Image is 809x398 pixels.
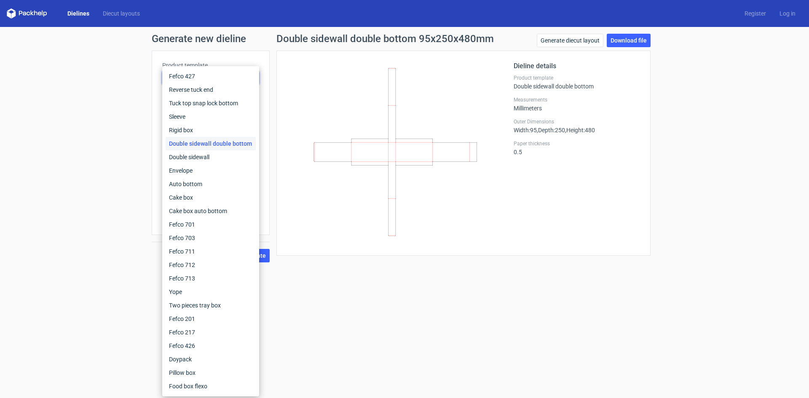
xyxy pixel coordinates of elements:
[166,258,256,272] div: Fefco 712
[514,118,640,125] label: Outer Dimensions
[166,245,256,258] div: Fefco 711
[166,204,256,218] div: Cake box auto bottom
[537,34,603,47] a: Generate diecut layout
[537,127,565,134] span: , Depth : 250
[514,96,640,103] label: Measurements
[166,285,256,299] div: Yope
[166,312,256,326] div: Fefco 201
[166,123,256,137] div: Rigid box
[166,177,256,191] div: Auto bottom
[514,127,537,134] span: Width : 95
[514,61,640,71] h2: Dieline details
[166,366,256,379] div: Pillow box
[514,96,640,112] div: Millimeters
[152,34,657,44] h1: Generate new dieline
[162,61,259,69] label: Product template
[166,96,256,110] div: Tuck top snap lock bottom
[166,218,256,231] div: Fefco 701
[514,75,640,90] div: Double sidewall double bottom
[166,164,256,177] div: Envelope
[514,140,640,147] label: Paper thickness
[514,75,640,81] label: Product template
[166,83,256,96] div: Reverse tuck end
[166,379,256,393] div: Food box flexo
[565,127,595,134] span: , Height : 480
[166,191,256,204] div: Cake box
[738,9,773,18] a: Register
[166,69,256,83] div: Fefco 427
[607,34,651,47] a: Download file
[166,339,256,353] div: Fefco 426
[96,9,147,18] a: Diecut layouts
[61,9,96,18] a: Dielines
[166,326,256,339] div: Fefco 217
[166,353,256,366] div: Doypack
[514,140,640,155] div: 0.5
[166,231,256,245] div: Fefco 703
[166,110,256,123] div: Sleeve
[166,299,256,312] div: Two pieces tray box
[166,137,256,150] div: Double sidewall double bottom
[276,34,494,44] h1: Double sidewall double bottom 95x250x480mm
[773,9,802,18] a: Log in
[166,150,256,164] div: Double sidewall
[166,272,256,285] div: Fefco 713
